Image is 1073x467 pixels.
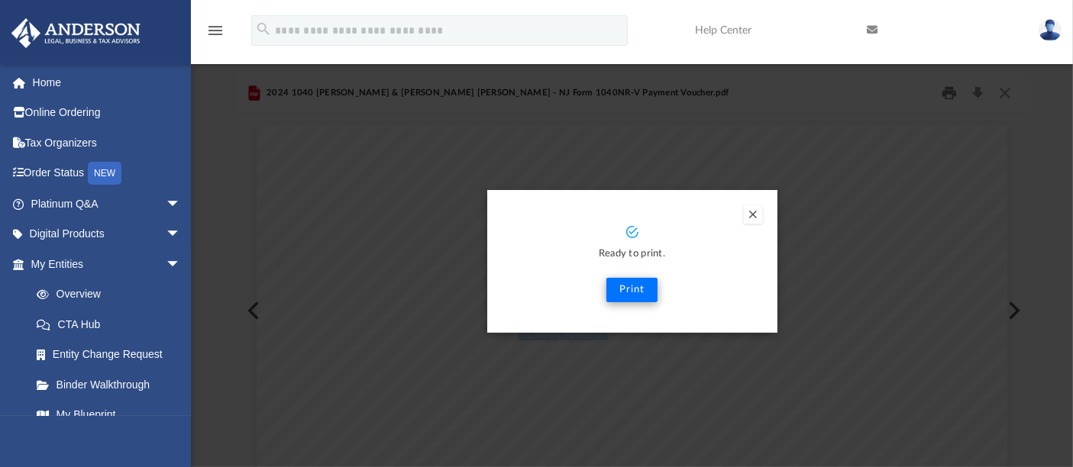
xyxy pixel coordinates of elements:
[21,400,196,430] a: My Blueprint
[11,188,204,219] a: Platinum Q&Aarrow_drop_down
[21,369,204,400] a: Binder Walkthrough
[11,219,204,250] a: Digital Productsarrow_drop_down
[21,309,204,340] a: CTA Hub
[11,249,204,279] a: My Entitiesarrow_drop_down
[206,29,225,40] a: menu
[166,249,196,280] span: arrow_drop_down
[7,18,145,48] img: Anderson Advisors Platinum Portal
[11,158,204,189] a: Order StatusNEW
[21,340,204,370] a: Entity Change Request
[606,278,658,302] button: Print
[21,279,204,310] a: Overview
[11,127,204,158] a: Tax Organizers
[206,21,225,40] i: menu
[255,21,272,37] i: search
[166,219,196,250] span: arrow_drop_down
[1039,19,1062,41] img: User Pic
[166,188,196,220] span: arrow_drop_down
[503,246,762,263] p: Ready to print.
[11,67,204,98] a: Home
[11,98,204,128] a: Online Ordering
[88,162,121,185] div: NEW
